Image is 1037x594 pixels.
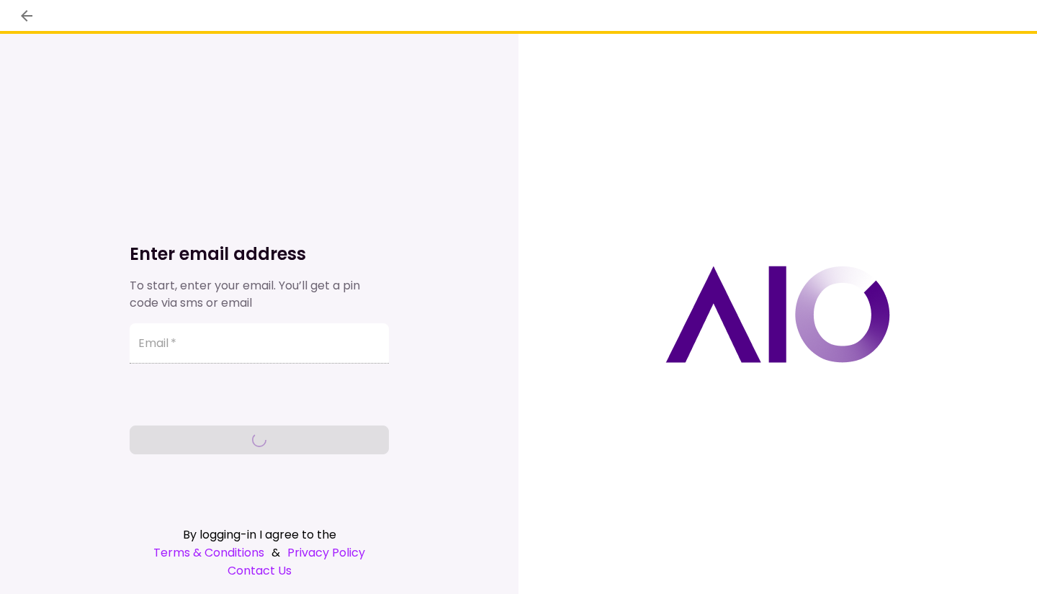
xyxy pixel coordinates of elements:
[14,4,39,28] button: back
[287,544,365,562] a: Privacy Policy
[130,526,389,544] div: By logging-in I agree to the
[130,544,389,562] div: &
[130,277,389,312] div: To start, enter your email. You’ll get a pin code via sms or email
[130,562,389,580] a: Contact Us
[665,266,890,363] img: AIO logo
[130,243,389,266] h1: Enter email address
[153,544,264,562] a: Terms & Conditions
